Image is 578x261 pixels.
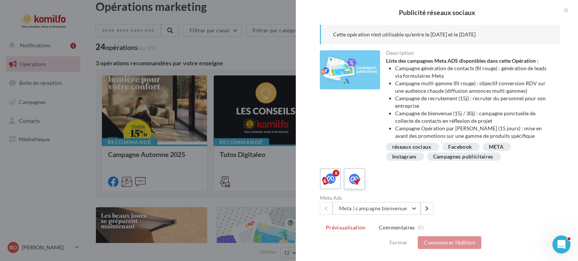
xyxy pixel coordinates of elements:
div: Campagnes publicitaires [433,154,493,160]
span: Commentaires [379,224,415,231]
div: Facebook [448,144,472,150]
li: Campagne génération de contacts (fil rouge) : génération de leads via formulaires Meta [395,65,554,80]
li: Campagne de recrutement (15j) : recruter du personnel pour son entreprise [395,95,554,110]
span: (0) [418,225,424,231]
li: Campagne multi-gamme (fil rouge) : objectif conversion RDV sur une audience chaude (diffusion ann... [395,80,554,95]
div: META [489,144,503,150]
div: Meta Ads [320,195,437,201]
iframe: Intercom live chat [552,235,570,253]
div: réseaux sociaux [392,144,432,150]
div: Publicité réseaux sociaux [308,9,566,16]
li: Campagne de bienvenue (15j / 30j) : campagne ponctuelle de collecte de contacts en réflexion de p... [395,110,554,125]
div: Instagram [392,154,417,160]
div: 8 [333,170,339,177]
strong: Liste des campagnes Meta ADS disponibles dans cette Opération : [386,57,538,64]
p: Cette opération n'est utilisable qu'entre le [DATE] et le [DATE] [333,31,548,38]
button: Commencer l'édition [418,236,481,249]
li: Campagne Opération par [PERSON_NAME] (15 jours) : mise en avant des promotions sur une gamme de p... [395,125,554,140]
button: Fermer [386,238,411,247]
div: Description [386,50,554,56]
button: Meta | campagne bienvenue [333,202,421,215]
